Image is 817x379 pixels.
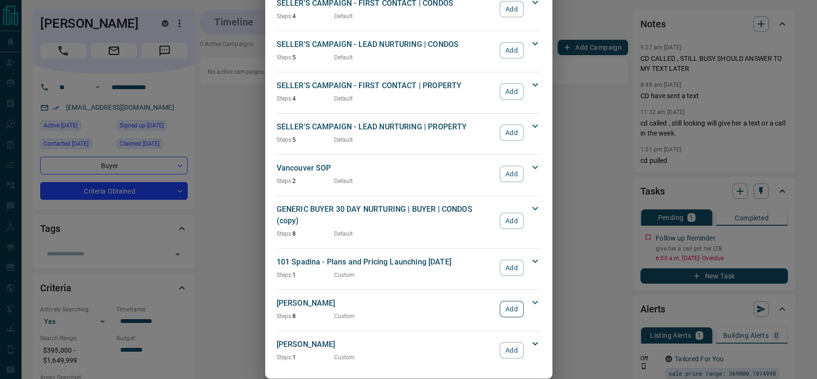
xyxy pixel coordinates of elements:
p: 1 [277,353,334,362]
span: Steps: [277,272,293,278]
p: 1 [277,271,334,279]
div: [PERSON_NAME]Steps:8CustomAdd [277,296,541,322]
button: Add [500,125,523,141]
div: [PERSON_NAME]Steps:1CustomAdd [277,337,541,364]
div: SELLER'S CAMPAIGN - LEAD NURTURING | PROPERTYSteps:5DefaultAdd [277,119,541,146]
button: Add [500,342,523,358]
p: GENERIC BUYER 30 DAY NURTURING | BUYER | CONDOS (copy) [277,204,495,227]
span: Steps: [277,137,293,143]
p: 4 [277,94,334,103]
button: Add [500,166,523,182]
p: 4 [277,12,334,21]
p: [PERSON_NAME] [277,298,495,309]
span: Steps: [277,95,293,102]
p: 5 [277,53,334,62]
span: Steps: [277,178,293,184]
p: SELLER'S CAMPAIGN - FIRST CONTACT | PROPERTY [277,80,495,92]
p: Default [334,177,353,185]
div: SELLER'S CAMPAIGN - FIRST CONTACT | PROPERTYSteps:4DefaultAdd [277,78,541,105]
div: 101 Spadina - Plans and Pricing Launching [DATE]Steps:1CustomAdd [277,254,541,281]
p: SELLER'S CAMPAIGN - LEAD NURTURING | CONDOS [277,39,495,50]
button: Add [500,260,523,276]
div: Vancouver SOPSteps:2DefaultAdd [277,161,541,187]
button: Add [500,1,523,17]
p: 5 [277,136,334,144]
p: Default [334,53,353,62]
p: Custom [334,271,355,279]
div: SELLER'S CAMPAIGN - LEAD NURTURING | CONDOSSteps:5DefaultAdd [277,37,541,64]
p: 8 [277,230,334,238]
span: Steps: [277,13,293,20]
span: Steps: [277,54,293,61]
p: Default [334,230,353,238]
p: Custom [334,312,355,321]
div: GENERIC BUYER 30 DAY NURTURING | BUYER | CONDOS (copy)Steps:8DefaultAdd [277,202,541,240]
button: Add [500,301,523,317]
p: 101 Spadina - Plans and Pricing Launching [DATE] [277,256,495,268]
button: Add [500,213,523,229]
span: Steps: [277,313,293,320]
p: Default [334,136,353,144]
p: Custom [334,353,355,362]
p: [PERSON_NAME] [277,339,495,350]
p: 8 [277,312,334,321]
p: Vancouver SOP [277,162,495,174]
p: 2 [277,177,334,185]
p: Default [334,94,353,103]
p: Default [334,12,353,21]
p: SELLER'S CAMPAIGN - LEAD NURTURING | PROPERTY [277,121,495,133]
button: Add [500,42,523,58]
span: Steps: [277,230,293,237]
button: Add [500,83,523,100]
span: Steps: [277,354,293,361]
